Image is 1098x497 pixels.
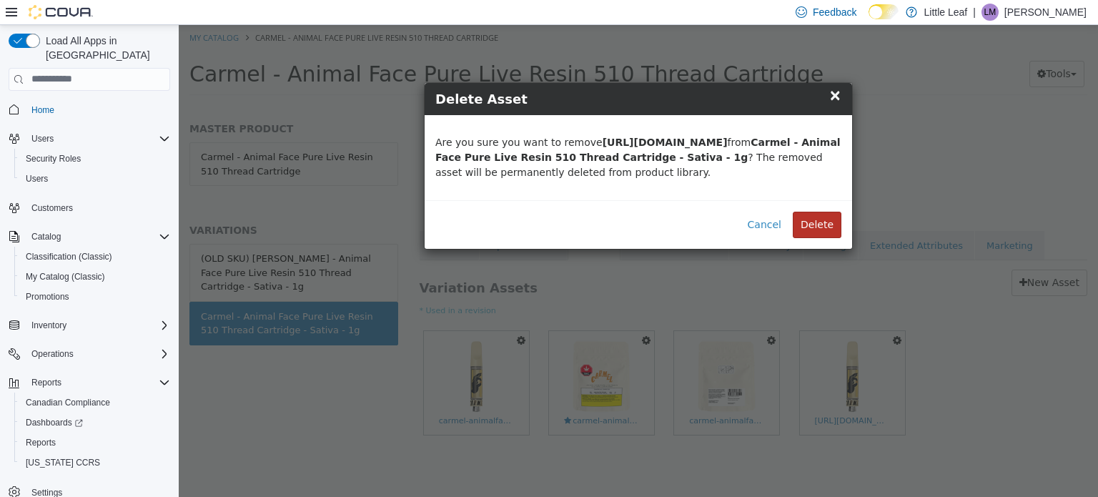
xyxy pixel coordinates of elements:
span: Security Roles [26,153,81,164]
span: Security Roles [20,150,170,167]
span: Customers [31,202,73,214]
p: | [973,4,976,21]
div: Leanne McPhie [981,4,999,21]
span: Reports [20,434,170,451]
span: Operations [31,348,74,360]
span: Customers [26,199,170,217]
span: Washington CCRS [20,454,170,471]
span: Feedback [813,5,856,19]
span: Users [20,170,170,187]
a: [US_STATE] CCRS [20,454,106,471]
button: Reports [3,373,176,393]
span: Catalog [31,231,61,242]
a: Promotions [20,288,75,305]
a: Dashboards [14,413,176,433]
span: Dashboards [26,417,83,428]
span: Home [31,104,54,116]
span: Operations [26,345,170,363]
button: Catalog [3,227,176,247]
span: Reports [26,374,170,391]
p: [PERSON_NAME] [1004,4,1087,21]
button: Home [3,99,176,120]
span: Classification (Classic) [26,251,112,262]
span: LM [984,4,996,21]
span: Users [31,133,54,144]
a: Classification (Classic) [20,248,118,265]
button: Security Roles [14,149,176,169]
span: Home [26,101,170,119]
span: [US_STATE] CCRS [26,457,100,468]
button: Customers [3,197,176,218]
button: Reports [26,374,67,391]
button: Delete [614,187,663,213]
a: Home [26,102,60,119]
button: Canadian Compliance [14,393,176,413]
button: Reports [14,433,176,453]
button: Promotions [14,287,176,307]
button: Classification (Classic) [14,247,176,267]
button: Operations [26,345,79,363]
span: Delete Asset [257,67,349,82]
b: [URL][DOMAIN_NAME] [424,112,549,123]
button: Users [26,130,59,147]
span: Catalog [26,228,170,245]
span: Users [26,130,170,147]
button: Users [3,129,176,149]
span: Dashboards [20,414,170,431]
p: Are you sure you want to remove from ? The removed asset will be permanently deleted from product... [257,110,663,155]
button: Cancel [561,187,610,213]
span: Promotions [20,288,170,305]
span: Canadian Compliance [26,397,110,408]
a: Customers [26,200,79,217]
a: Reports [20,434,61,451]
button: Catalog [26,228,66,245]
span: Classification (Classic) [20,248,170,265]
button: Operations [3,344,176,364]
a: Users [20,170,54,187]
a: Canadian Compliance [20,394,116,411]
a: Security Roles [20,150,86,167]
span: Inventory [31,320,66,331]
span: Users [26,173,48,184]
span: Load All Apps in [GEOGRAPHIC_DATA] [40,34,170,62]
span: Inventory [26,317,170,334]
span: My Catalog (Classic) [20,268,170,285]
button: My Catalog (Classic) [14,267,176,287]
img: Cova [29,5,93,19]
a: My Catalog (Classic) [20,268,111,285]
span: My Catalog (Classic) [26,271,105,282]
p: Little Leaf [924,4,968,21]
input: Dark Mode [869,4,899,19]
button: Inventory [26,317,72,334]
span: Reports [26,437,56,448]
button: Inventory [3,315,176,335]
span: Reports [31,377,61,388]
a: Dashboards [20,414,89,431]
button: Users [14,169,176,189]
span: Canadian Compliance [20,394,170,411]
span: × [650,61,663,79]
button: [US_STATE] CCRS [14,453,176,473]
span: Promotions [26,291,69,302]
